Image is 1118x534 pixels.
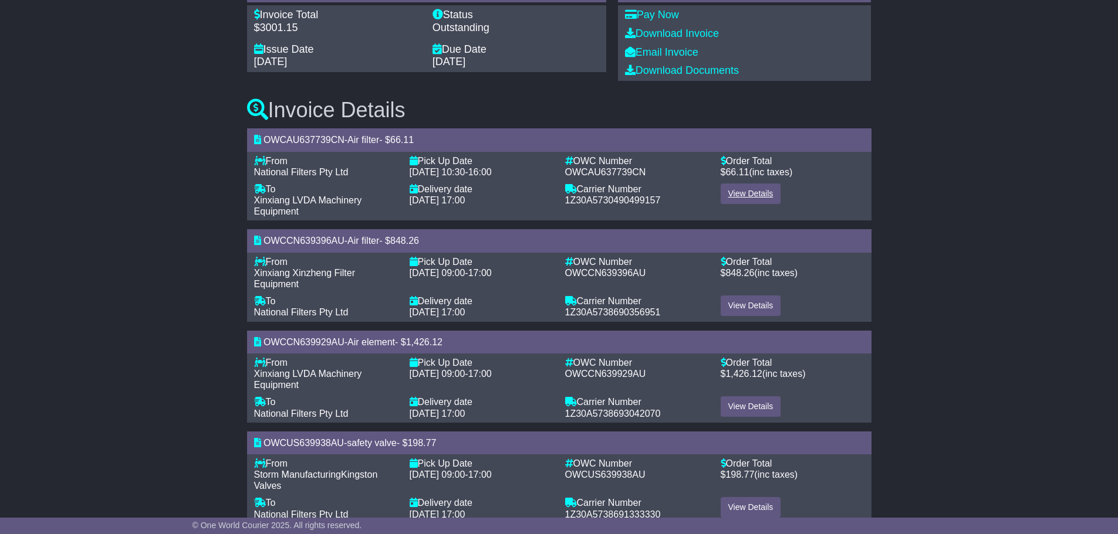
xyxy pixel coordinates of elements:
[725,369,762,379] span: 1,426.12
[721,469,864,480] div: $ (inc taxes)
[247,229,872,252] div: - - $
[433,43,599,56] div: Due Date
[410,167,465,177] span: [DATE] 10:30
[247,128,872,151] div: - - $
[347,236,379,246] span: Air filter
[347,438,396,448] span: safety valve
[254,256,398,267] div: From
[254,307,349,317] span: National Filters Pty Ltd
[254,9,421,22] div: Invoice Total
[410,470,465,479] span: [DATE] 09:00
[565,458,709,469] div: OWC Number
[254,295,398,307] div: To
[625,64,739,76] a: Download Documents
[247,431,872,454] div: - - $
[565,295,709,307] div: Carrier Number
[410,155,553,166] div: Pick Up Date
[254,268,356,289] span: Xinxiang Xinzheng Filter Equipment
[565,155,709,166] div: OWC Number
[254,43,421,56] div: Issue Date
[254,396,398,407] div: To
[390,236,419,246] span: 848.26
[565,183,709,195] div: Carrier Number
[565,509,661,519] span: 1Z30A5738691333330
[254,56,421,69] div: [DATE]
[254,22,421,35] div: $3001.15
[721,368,864,379] div: $ (inc taxes)
[725,268,754,278] span: 848.26
[254,369,362,390] span: Xinxiang LVDA Machinery Equipment
[254,458,398,469] div: From
[410,396,553,407] div: Delivery date
[565,195,661,205] span: 1Z30A5730490499157
[410,256,553,267] div: Pick Up Date
[264,337,344,347] span: OWCCN639929AU
[565,167,646,177] span: OWCAU637739CN
[721,357,864,368] div: Order Total
[410,469,553,480] div: -
[410,295,553,307] div: Delivery date
[254,155,398,166] div: From
[410,368,553,379] div: -
[192,521,362,530] span: © One World Courier 2025. All rights reserved.
[390,135,414,145] span: 66.11
[347,135,379,145] span: Air filter
[410,497,553,508] div: Delivery date
[721,458,864,469] div: Order Total
[721,497,781,518] a: View Details
[410,268,465,278] span: [DATE] 09:00
[254,470,378,491] span: Storm ManufacturingKingston Valves
[468,470,492,479] span: 17:00
[406,337,443,347] span: 1,426.12
[433,9,599,22] div: Status
[254,497,398,508] div: To
[410,183,553,195] div: Delivery date
[247,98,872,122] h3: Invoice Details
[721,183,781,204] a: View Details
[264,135,344,145] span: OWCAU637739CN
[410,409,465,419] span: [DATE] 17:00
[721,166,864,178] div: $ (inc taxes)
[433,22,599,35] div: Outstanding
[721,267,864,278] div: $ (inc taxes)
[468,268,492,278] span: 17:00
[433,56,599,69] div: [DATE]
[407,438,436,448] span: 198.77
[565,357,709,368] div: OWC Number
[264,236,344,246] span: OWCCN639396AU
[410,267,553,278] div: -
[410,458,553,469] div: Pick Up Date
[254,167,349,177] span: National Filters Pty Ltd
[264,438,344,448] span: OWCUS639938AU
[625,46,698,58] a: Email Invoice
[721,396,781,417] a: View Details
[247,331,872,353] div: - - $
[725,470,754,479] span: 198.77
[721,155,864,166] div: Order Total
[410,509,465,519] span: [DATE] 17:00
[347,337,395,347] span: Air element
[565,369,646,379] span: OWCCN639929AU
[254,409,349,419] span: National Filters Pty Ltd
[625,9,679,21] a: Pay Now
[625,28,719,39] a: Download Invoice
[410,369,465,379] span: [DATE] 09:00
[565,307,661,317] span: 1Z30A5738690356951
[565,256,709,267] div: OWC Number
[410,307,465,317] span: [DATE] 17:00
[410,166,553,178] div: -
[565,268,646,278] span: OWCCN639396AU
[725,167,749,177] span: 66.11
[565,497,709,508] div: Carrier Number
[565,396,709,407] div: Carrier Number
[410,357,553,368] div: Pick Up Date
[410,195,465,205] span: [DATE] 17:00
[721,256,864,267] div: Order Total
[468,369,492,379] span: 17:00
[254,509,349,519] span: National Filters Pty Ltd
[721,295,781,316] a: View Details
[254,183,398,195] div: To
[254,357,398,368] div: From
[565,470,646,479] span: OWCUS639938AU
[254,195,362,216] span: Xinxiang LVDA Machinery Equipment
